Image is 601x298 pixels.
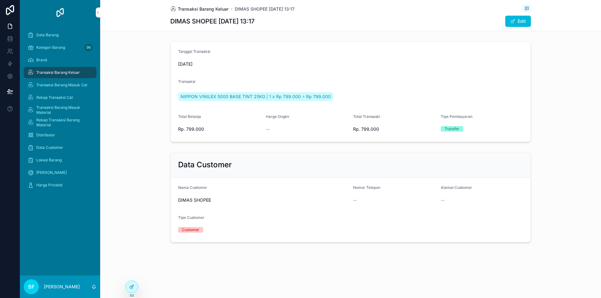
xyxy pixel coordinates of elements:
a: Brand [24,54,96,66]
span: Rekap Transaksi Cat [36,95,73,100]
span: [PERSON_NAME] [36,170,67,175]
span: [DATE] [178,61,261,67]
span: Lokasi Barang [36,158,62,163]
span: Nama Customer [178,185,207,190]
a: [PERSON_NAME] [24,167,96,178]
span: -- [266,126,270,132]
span: Total Transaski [353,114,380,119]
span: Transaksi Barang Keluar [36,70,80,75]
a: Kategori Barang96 [24,42,96,53]
a: Harga Pricelist [24,179,96,191]
h1: DIMAS SHOPEE [DATE] 13:17 [170,17,254,26]
a: Distributor [24,129,96,141]
a: Rekap Transaksi Cat [24,92,96,103]
a: Transaksi Barang Keluar [170,6,229,12]
span: Rekap Transaksi Barang Material [36,118,90,128]
div: Transfer [444,126,460,132]
span: Data Barang [36,33,59,38]
span: Brand [36,58,47,63]
span: DIMAS SHOPEE [178,197,348,203]
a: Transaksi Barang Masuk Material [24,104,96,116]
div: 96 [85,44,93,51]
a: Lokasi Barang [24,154,96,166]
span: Tipe Pembayaran [441,114,472,119]
a: NIPPON VINILEX 5000 BASE TINT 25KG | 1 x Rp 799.000 = Rp 799.000 [178,92,333,101]
span: Harga Pricelist [36,183,63,188]
span: Tipe Customer [178,215,204,220]
span: -- [441,197,444,203]
span: Distributor [36,133,55,138]
span: Alamat Customer [441,185,472,190]
div: Customer [182,227,199,233]
a: Transaksi Barang Keluar [24,67,96,78]
div: scrollable content [20,25,100,199]
span: Transaksi Barang Masuk Material [36,105,90,115]
span: Tanggal Transaksi [178,49,210,54]
img: App logo [55,8,65,18]
span: BF [28,283,34,290]
span: Transaksi Barang Keluar [178,6,229,12]
span: Data Customer [36,145,63,150]
h2: Data Customer [178,160,232,170]
span: -- [353,197,357,203]
span: Rp. 799.000 [178,126,261,132]
span: NIPPON VINILEX 5000 BASE TINT 25KG | 1 x Rp 799.000 = Rp 799.000 [181,93,331,100]
p: [PERSON_NAME] [44,284,80,290]
span: Nomor Telepon [353,185,380,190]
a: DIMAS SHOPEE [DATE] 13:17 [235,6,295,12]
a: Rekap Transaksi Barang Material [24,117,96,128]
a: Transaksi Barang Masuk Cat [24,79,96,91]
span: Harga Ongkir [266,114,290,119]
button: Edit [505,16,531,27]
span: Transaksi [178,79,195,84]
span: Total Belanja [178,114,201,119]
span: Kategori Barang [36,45,65,50]
a: Data Barang [24,29,96,41]
span: Rp. 799.000 [353,126,436,132]
a: Data Customer [24,142,96,153]
span: Transaksi Barang Masuk Cat [36,83,87,88]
